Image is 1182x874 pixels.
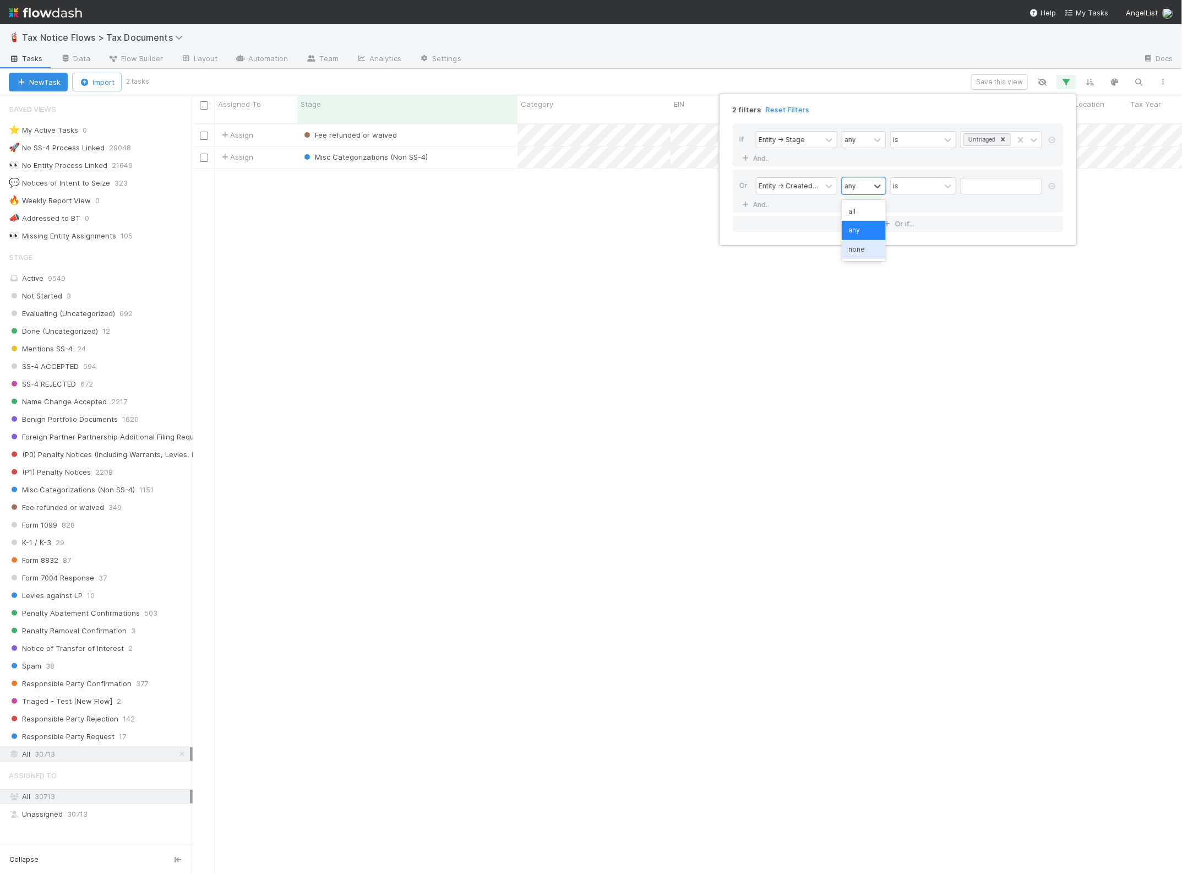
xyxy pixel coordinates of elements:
[965,134,997,145] div: Untriaged
[759,134,805,144] div: Entity -> Stage
[739,197,774,213] a: And..
[842,240,886,259] div: none
[739,150,774,166] a: And..
[893,134,898,144] div: is
[893,181,898,191] div: is
[732,105,761,115] span: 2 filters
[842,202,886,221] div: all
[759,181,819,191] div: Entity -> Created On
[766,105,809,115] a: Reset Filters
[739,131,756,150] div: If
[733,216,1063,232] button: Or if...
[739,177,756,197] div: Or
[845,134,856,144] div: any
[842,221,886,240] div: any
[845,181,856,191] div: any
